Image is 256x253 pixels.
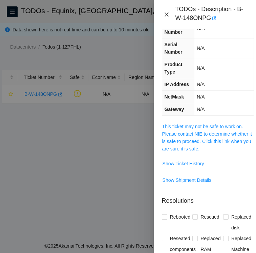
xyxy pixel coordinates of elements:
[162,124,252,151] a: This ticket may not be safe to work on. Please contact NIE to determine whether it is safe to pro...
[167,212,193,222] span: Rebooted
[197,94,205,100] span: N/A
[162,175,212,186] button: Show Shipment Details
[197,107,205,112] span: N/A
[165,107,184,112] span: Gateway
[162,191,254,205] p: Resolutions
[163,176,212,184] span: Show Shipment Details
[162,11,171,18] button: Close
[197,82,205,87] span: N/A
[197,65,205,71] span: N/A
[197,46,205,51] span: N/A
[162,158,205,169] button: Show Ticket History
[165,82,189,87] span: IP Address
[164,12,169,17] span: close
[165,62,183,75] span: Product Type
[229,212,254,233] span: Replaced disk
[175,5,248,24] div: TODOs - Description - B-W-148ONPG
[165,94,184,100] span: NetMask
[198,212,222,222] span: Rescued
[165,42,183,55] span: Serial Number
[163,160,204,167] span: Show Ticket History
